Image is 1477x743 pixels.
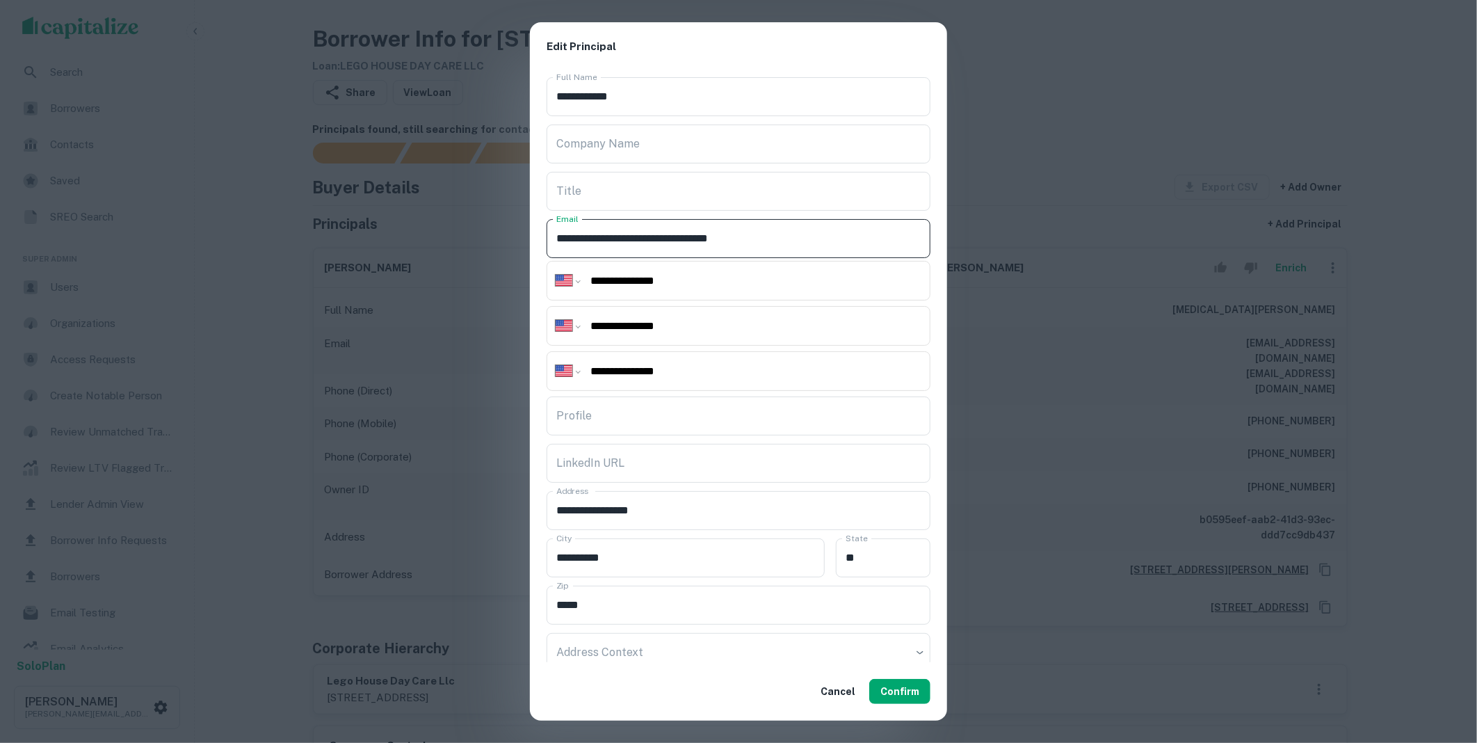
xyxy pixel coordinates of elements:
button: Confirm [869,679,930,704]
button: Cancel [815,679,861,704]
label: City [556,532,572,544]
label: Address [556,485,588,497]
iframe: Chat Widget [1407,632,1477,698]
label: Zip [556,580,569,591]
div: ​ [547,633,930,672]
label: State [846,532,868,544]
h2: Edit Principal [530,22,947,72]
label: Full Name [556,71,597,83]
label: Email [556,213,579,225]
